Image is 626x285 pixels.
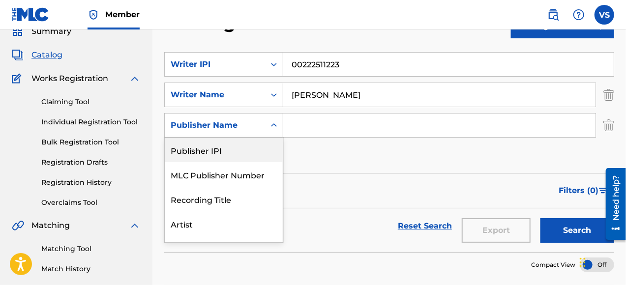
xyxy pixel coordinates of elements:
a: Claiming Tool [41,97,141,107]
a: Public Search [543,5,563,25]
img: expand [129,73,141,85]
img: Top Rightsholder [88,9,99,21]
iframe: Resource Center [598,165,626,244]
img: help [573,9,585,21]
div: Publisher IPI [165,138,283,162]
a: Registration Drafts [41,157,141,168]
div: Drag [580,248,586,277]
a: Individual Registration Tool [41,117,141,127]
div: Help [569,5,589,25]
div: User Menu [595,5,614,25]
div: Recording Title [165,187,283,211]
a: Reset Search [393,215,457,237]
span: Matching [31,220,70,231]
img: Summary [12,26,24,37]
a: Overclaims Tool [41,198,141,208]
div: MLC Publisher Number [165,162,283,187]
a: SummarySummary [12,26,71,37]
img: Works Registration [12,73,25,85]
img: Catalog [12,49,24,61]
img: expand [129,220,141,231]
img: Matching [12,220,24,231]
button: Search [540,218,614,243]
div: Writer Name [171,89,259,101]
span: Filters ( 0 ) [559,185,598,197]
div: Artist [165,211,283,236]
div: Writer IPI [171,58,259,70]
span: Summary [31,26,71,37]
a: Registration History [41,177,141,188]
img: Delete Criterion [603,113,614,138]
img: Delete Criterion [603,83,614,107]
img: MLC Logo [12,7,50,22]
span: Catalog [31,49,62,61]
span: Compact View [531,260,575,269]
a: Matching Tool [41,244,141,254]
button: Filters (0) [553,178,614,203]
a: Bulk Registration Tool [41,137,141,147]
img: search [547,9,559,21]
span: Works Registration [31,73,108,85]
form: Search Form [164,52,614,252]
iframe: Chat Widget [577,238,626,285]
a: Match History [41,264,141,274]
span: Member [105,9,140,20]
div: ISRC [165,236,283,260]
div: Publisher Name [171,119,259,131]
a: CatalogCatalog [12,49,62,61]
